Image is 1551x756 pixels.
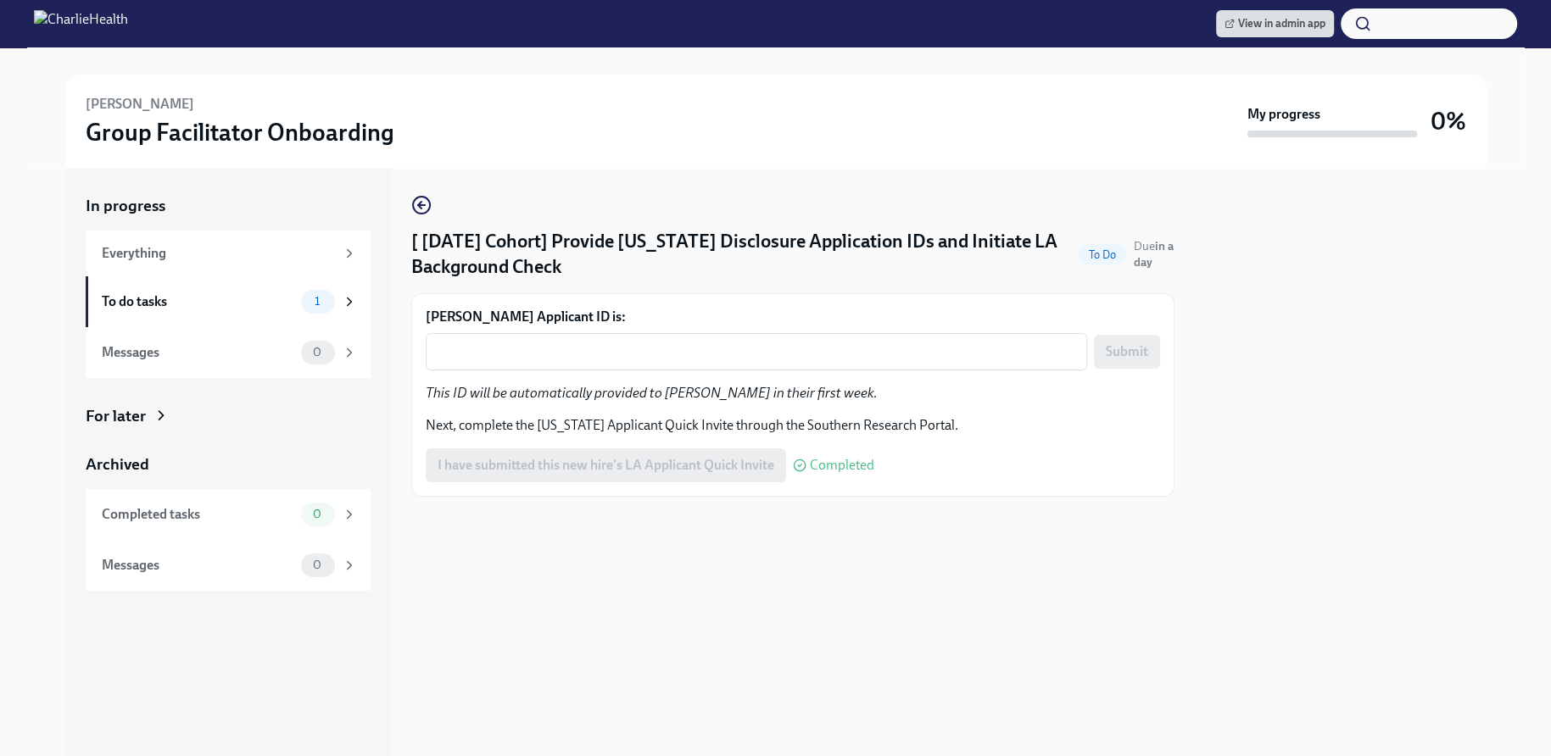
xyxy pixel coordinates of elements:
[86,117,394,147] h3: Group Facilitator Onboarding
[1225,15,1325,32] span: View in admin app
[102,244,335,263] div: Everything
[102,556,294,575] div: Messages
[1078,248,1126,261] span: To Do
[102,292,294,311] div: To do tasks
[303,508,332,520] span: 0
[303,346,332,359] span: 0
[1247,105,1320,124] strong: My progress
[86,405,146,427] div: For later
[1216,10,1334,37] a: View in admin app
[1133,239,1173,270] strong: in a day
[102,505,294,524] div: Completed tasks
[86,489,371,540] a: Completed tasks0
[34,10,128,37] img: CharlieHealth
[102,343,294,362] div: Messages
[1133,239,1173,270] span: Due
[86,195,371,217] a: In progress
[86,231,371,276] a: Everything
[426,308,1160,326] label: [PERSON_NAME] Applicant ID is:
[411,229,1072,280] h4: [ [DATE] Cohort] Provide [US_STATE] Disclosure Application IDs and Initiate LA Background Check
[426,416,1160,435] p: Next, complete the [US_STATE] Applicant Quick Invite through the Southern Research Portal.
[86,95,194,114] h6: [PERSON_NAME]
[1133,238,1174,270] span: August 27th, 2025 10:00
[303,559,332,571] span: 0
[86,453,371,475] a: Archived
[86,540,371,591] a: Messages0
[810,459,874,472] span: Completed
[86,276,371,327] a: To do tasks1
[304,295,330,308] span: 1
[86,405,371,427] a: For later
[1431,106,1466,136] h3: 0%
[86,327,371,378] a: Messages0
[426,385,878,401] em: This ID will be automatically provided to [PERSON_NAME] in their first week.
